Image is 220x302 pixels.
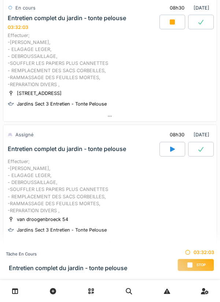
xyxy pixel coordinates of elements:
[197,262,206,268] span: Stop
[17,226,107,233] div: Jardins Sect 3 Entretien - Tonte Pelouse
[177,249,214,256] div: 03:32:03
[15,131,33,138] div: Assigné
[17,90,62,97] div: [STREET_ADDRESS]
[15,4,36,11] div: En cours
[6,251,127,257] div: Tâche en cours
[8,158,212,214] div: Effectuer; -[PERSON_NAME], - ELAGAGE LEGER, - DEBROUSSAILLAGE, -SOUFFLER LES PAPIERS PLUS CANNETT...
[8,32,212,88] div: Effectuer; -[PERSON_NAME], - ELAGAGE LEGER, - DEBROUSSAILLAGE, -SOUFFLER LES PAPIERS PLUS CANNETT...
[8,146,126,152] div: Entretien complet du jardin - tonte pelouse
[17,100,107,107] div: Jardins Sect 3 Entretien - Tonte Pelouse
[17,216,68,223] div: van droogenbroeck 54
[8,25,28,30] div: 03:32:03
[164,1,212,15] div: [DATE]
[170,131,184,138] div: 08h30
[164,128,212,141] div: [DATE]
[170,4,184,11] div: 08h30
[9,265,127,272] h3: Entretien complet du jardin - tonte pelouse
[8,15,126,22] div: Entretien complet du jardin - tonte pelouse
